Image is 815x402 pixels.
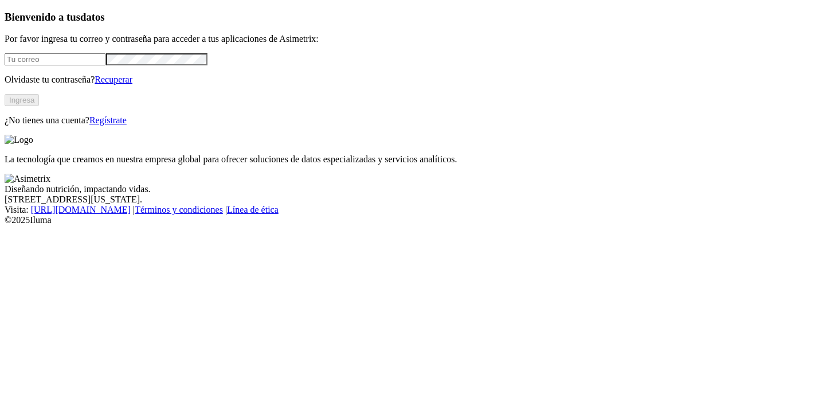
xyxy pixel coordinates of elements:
p: ¿No tienes una cuenta? [5,115,810,126]
a: Recuperar [95,75,132,84]
span: datos [80,11,105,23]
h3: Bienvenido a tus [5,11,810,24]
input: Tu correo [5,53,106,65]
a: [URL][DOMAIN_NAME] [31,205,131,214]
a: Línea de ética [227,205,279,214]
div: Diseñando nutrición, impactando vidas. [5,184,810,194]
div: Visita : | | [5,205,810,215]
a: Regístrate [89,115,127,125]
div: [STREET_ADDRESS][US_STATE]. [5,194,810,205]
img: Logo [5,135,33,145]
p: Por favor ingresa tu correo y contraseña para acceder a tus aplicaciones de Asimetrix: [5,34,810,44]
button: Ingresa [5,94,39,106]
div: © 2025 Iluma [5,215,810,225]
p: La tecnología que creamos en nuestra empresa global para ofrecer soluciones de datos especializad... [5,154,810,165]
img: Asimetrix [5,174,50,184]
a: Términos y condiciones [135,205,223,214]
p: Olvidaste tu contraseña? [5,75,810,85]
